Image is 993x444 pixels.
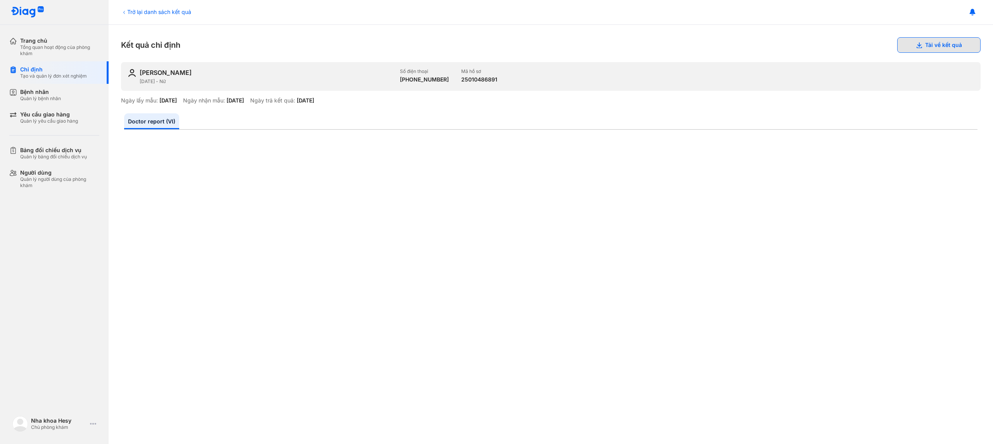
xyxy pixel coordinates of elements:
[20,88,61,95] div: Bệnh nhân
[31,417,87,424] div: Nha khoa Hesy
[20,154,87,160] div: Quản lý bảng đối chiếu dịch vụ
[20,169,99,176] div: Người dùng
[20,44,99,57] div: Tổng quan hoạt động của phòng khám
[20,118,78,124] div: Quản lý yêu cầu giao hàng
[140,68,192,77] div: [PERSON_NAME]
[159,97,177,104] div: [DATE]
[20,66,87,73] div: Chỉ định
[183,97,225,104] div: Ngày nhận mẫu:
[124,113,179,129] a: Doctor report (VI)
[297,97,314,104] div: [DATE]
[31,424,87,430] div: Chủ phòng khám
[400,68,449,75] div: Số điện thoại
[12,416,28,432] img: logo
[20,176,99,189] div: Quản lý người dùng của phòng khám
[20,73,87,79] div: Tạo và quản lý đơn xét nghiệm
[121,8,191,16] div: Trở lại danh sách kết quả
[127,68,137,78] img: user-icon
[140,78,394,85] div: [DATE] - Nữ
[20,37,99,44] div: Trang chủ
[400,76,449,83] div: [PHONE_NUMBER]
[20,147,87,154] div: Bảng đối chiếu dịch vụ
[897,37,981,53] button: Tải về kết quả
[20,95,61,102] div: Quản lý bệnh nhân
[11,6,44,18] img: logo
[250,97,295,104] div: Ngày trả kết quả:
[227,97,244,104] div: [DATE]
[20,111,78,118] div: Yêu cầu giao hàng
[121,97,158,104] div: Ngày lấy mẫu:
[121,37,981,53] div: Kết quả chỉ định
[461,76,497,83] div: 25010486891
[461,68,497,75] div: Mã hồ sơ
